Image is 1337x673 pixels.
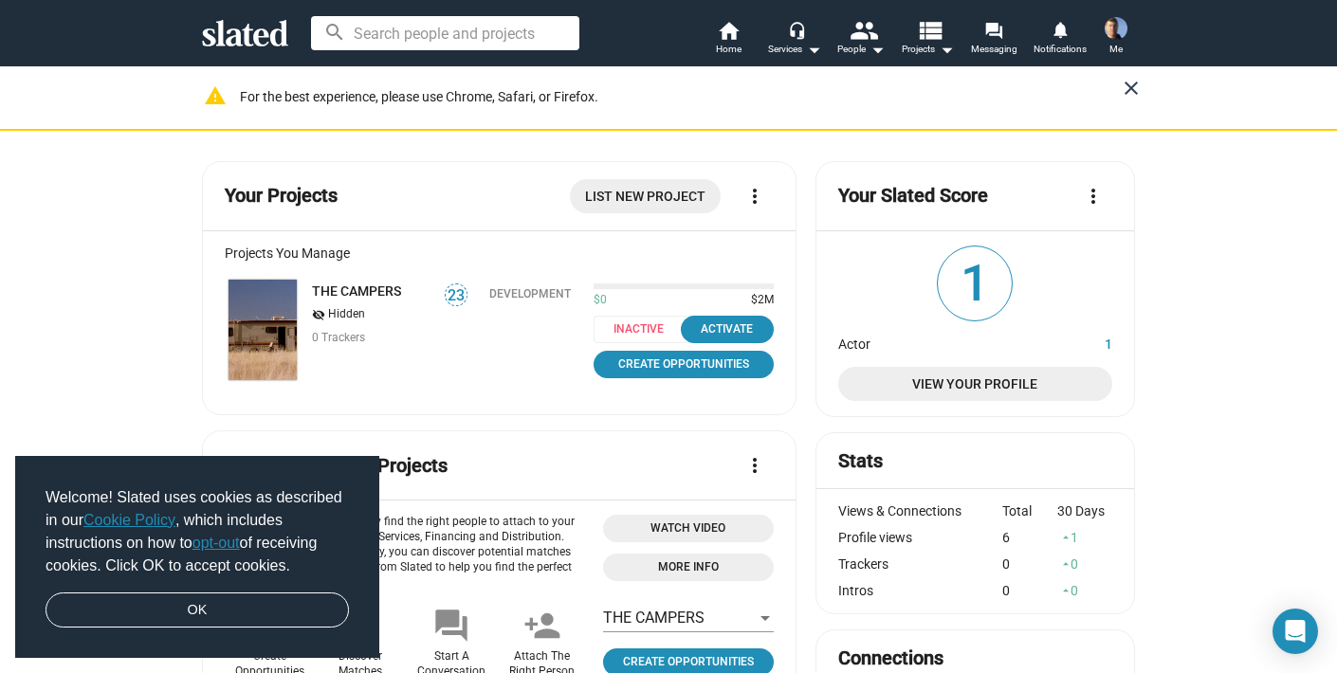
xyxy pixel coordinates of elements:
[1057,503,1112,518] div: 30 Days
[1002,556,1057,572] div: 0
[603,609,705,627] span: THE CAMPERS
[1059,531,1072,544] mat-icon: arrow_drop_up
[229,280,297,381] img: THE CAMPERS
[312,331,365,344] span: 0 Trackers
[838,503,1003,518] div: Views & Connections
[312,306,325,324] mat-icon: visibility_off
[1041,332,1112,352] dd: 1
[716,38,742,61] span: Home
[15,456,379,659] div: cookieconsent
[802,38,825,61] mat-icon: arrow_drop_down
[83,512,175,528] a: Cookie Policy
[614,518,762,538] span: Watch Video
[489,287,571,300] div: Development
[938,246,1012,320] span: 1
[761,19,828,61] button: Services
[611,652,766,672] span: Create Opportunities
[788,21,805,38] mat-icon: headset_mic
[866,38,888,61] mat-icon: arrow_drop_down
[192,535,240,551] a: opt-out
[225,515,588,591] p: Create opportunities to quickly find the right people to attach to your projects, including Cast,...
[614,557,762,577] span: More Info
[828,19,894,61] button: People
[1059,584,1072,597] mat-icon: arrow_drop_up
[204,84,227,107] mat-icon: warning
[432,607,470,645] mat-icon: forum
[1057,530,1112,545] div: 1
[603,515,774,542] button: Open 'Opportunities Intro Video' dialog
[695,19,761,61] a: Home
[1002,503,1057,518] div: Total
[743,293,774,308] span: $2M
[916,16,943,44] mat-icon: view_list
[984,21,1002,39] mat-icon: forum
[743,185,766,208] mat-icon: more_vert
[961,19,1027,61] a: Messaging
[1093,13,1139,63] button: Joel CousinsMe
[328,307,365,322] span: Hidden
[837,38,885,61] div: People
[894,19,961,61] button: Projects
[603,554,774,581] a: Open 'More info' dialog with information about Opportunities
[902,38,954,61] span: Projects
[717,19,740,42] mat-icon: home
[838,583,1003,598] div: Intros
[1051,20,1069,38] mat-icon: notifications
[1002,583,1057,598] div: 0
[594,351,774,378] a: Create Opportunities
[838,332,1041,352] dt: Actor
[46,486,349,577] span: Welcome! Slated uses cookies as described in our , which includes instructions on how to of recei...
[971,38,1017,61] span: Messaging
[692,319,762,339] div: Activate
[585,179,705,213] span: List New Project
[1059,557,1072,571] mat-icon: arrow_drop_up
[446,286,467,305] span: 23
[768,38,821,61] div: Services
[838,448,883,474] mat-card-title: Stats
[1273,609,1318,654] div: Open Intercom Messenger
[838,530,1003,545] div: Profile views
[570,179,721,213] a: List New Project
[853,367,1097,401] span: View Your Profile
[850,16,877,44] mat-icon: people
[594,316,695,343] span: Inactive
[838,367,1112,401] a: View Your Profile
[838,183,988,209] mat-card-title: Your Slated Score
[743,454,766,477] mat-icon: more_vert
[681,316,774,343] button: Activate
[1057,556,1112,572] div: 0
[1120,77,1143,100] mat-icon: close
[1034,38,1087,61] span: Notifications
[1082,185,1105,208] mat-icon: more_vert
[225,453,448,479] mat-card-title: Matches For Your Projects
[1057,583,1112,598] div: 0
[225,276,301,385] a: THE CAMPERS
[935,38,958,61] mat-icon: arrow_drop_down
[1109,38,1123,61] span: Me
[594,293,607,308] span: $0
[605,355,762,374] span: Create Opportunities
[523,607,561,645] mat-icon: person_add
[1105,17,1127,40] img: Joel Cousins
[225,183,338,209] mat-card-title: Your Projects
[1002,530,1057,545] div: 6
[312,283,401,299] a: THE CAMPERS
[838,646,943,671] mat-card-title: Connections
[311,16,579,50] input: Search people and projects
[46,592,349,628] a: dismiss cookie message
[225,246,774,261] div: Projects You Manage
[838,556,1003,572] div: Trackers
[240,84,1124,110] div: For the best experience, please use Chrome, Safari, or Firefox.
[1027,19,1093,61] a: Notifications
